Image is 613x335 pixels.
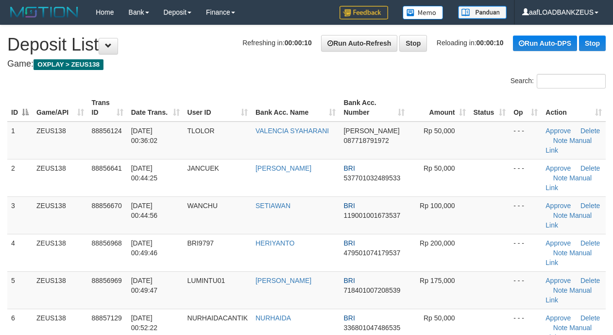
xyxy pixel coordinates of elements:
[343,174,400,182] span: Copy 537701032489533 to clipboard
[321,35,397,52] a: Run Auto-Refresh
[343,249,400,257] span: Copy 479501074179537 to clipboard
[255,164,311,172] a: [PERSON_NAME]
[127,94,184,122] th: Date Trans.: activate to sort column ascending
[33,94,88,122] th: Game/API: activate to sort column ascending
[92,277,122,284] span: 88856969
[343,137,389,144] span: Copy 087718791972 to clipboard
[33,196,88,234] td: ZEUS138
[553,212,568,219] a: Note
[7,35,606,54] h1: Deposit List
[424,314,455,322] span: Rp 50,000
[510,94,542,122] th: Op: activate to sort column ascending
[187,314,248,322] span: NURHAIDACANTIK
[343,239,355,247] span: BRI
[343,286,400,294] span: Copy 718401007208539 to clipboard
[187,277,225,284] span: LUMINTU01
[580,164,600,172] a: Delete
[580,239,600,247] a: Delete
[184,94,252,122] th: User ID: activate to sort column ascending
[340,94,408,122] th: Bank Acc. Number: activate to sort column ascending
[7,234,33,271] td: 4
[553,249,568,257] a: Note
[553,137,568,144] a: Note
[545,127,571,135] a: Approve
[458,6,507,19] img: panduan.png
[545,239,571,247] a: Approve
[553,324,568,332] a: Note
[477,39,504,47] strong: 00:00:10
[131,277,158,294] span: [DATE] 00:49:47
[343,277,355,284] span: BRI
[92,164,122,172] span: 88856641
[131,164,158,182] span: [DATE] 00:44:25
[33,159,88,196] td: ZEUS138
[403,6,443,19] img: Button%20Memo.svg
[470,94,510,122] th: Status: activate to sort column ascending
[187,239,214,247] span: BRI9797
[510,234,542,271] td: - - -
[545,202,571,210] a: Approve
[242,39,311,47] span: Refreshing in:
[513,35,577,51] a: Run Auto-DPS
[437,39,504,47] span: Reloading in:
[553,286,568,294] a: Note
[187,202,218,210] span: WANCHU
[420,202,455,210] span: Rp 100,000
[343,314,355,322] span: BRI
[424,127,455,135] span: Rp 50,000
[542,94,606,122] th: Action: activate to sort column ascending
[343,164,355,172] span: BRI
[34,59,103,70] span: OXPLAY > ZEUS138
[131,239,158,257] span: [DATE] 00:49:46
[580,314,600,322] a: Delete
[510,159,542,196] td: - - -
[88,94,127,122] th: Trans ID: activate to sort column ascending
[255,202,290,210] a: SETIAWAN
[187,127,215,135] span: TLOLOR
[33,122,88,159] td: ZEUS138
[343,202,355,210] span: BRI
[255,314,291,322] a: NURHAIDA
[343,127,399,135] span: [PERSON_NAME]
[255,277,311,284] a: [PERSON_NAME]
[187,164,219,172] span: JANCUEK
[510,122,542,159] td: - - -
[553,174,568,182] a: Note
[545,212,592,229] a: Manual Link
[580,127,600,135] a: Delete
[510,196,542,234] td: - - -
[420,277,455,284] span: Rp 175,000
[255,239,294,247] a: HERIYANTO
[92,202,122,210] span: 88856670
[7,122,33,159] td: 1
[420,239,455,247] span: Rp 200,000
[545,249,592,266] a: Manual Link
[33,271,88,309] td: ZEUS138
[580,277,600,284] a: Delete
[7,196,33,234] td: 3
[285,39,312,47] strong: 00:00:10
[7,94,33,122] th: ID: activate to sort column descending
[511,74,606,88] label: Search:
[131,314,158,332] span: [DATE] 00:52:22
[409,94,470,122] th: Amount: activate to sort column ascending
[545,277,571,284] a: Approve
[579,35,606,51] a: Stop
[340,6,388,19] img: Feedback.jpg
[343,212,400,219] span: Copy 119001001673537 to clipboard
[545,286,592,304] a: Manual Link
[545,164,571,172] a: Approve
[131,127,158,144] span: [DATE] 00:36:02
[537,74,606,88] input: Search:
[255,127,329,135] a: VALENCIA SYAHARANI
[7,5,81,19] img: MOTION_logo.png
[424,164,455,172] span: Rp 50,000
[7,271,33,309] td: 5
[131,202,158,219] span: [DATE] 00:44:56
[7,59,606,69] h4: Game:
[92,127,122,135] span: 88856124
[510,271,542,309] td: - - -
[545,174,592,192] a: Manual Link
[343,324,400,332] span: Copy 336801047486535 to clipboard
[7,159,33,196] td: 2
